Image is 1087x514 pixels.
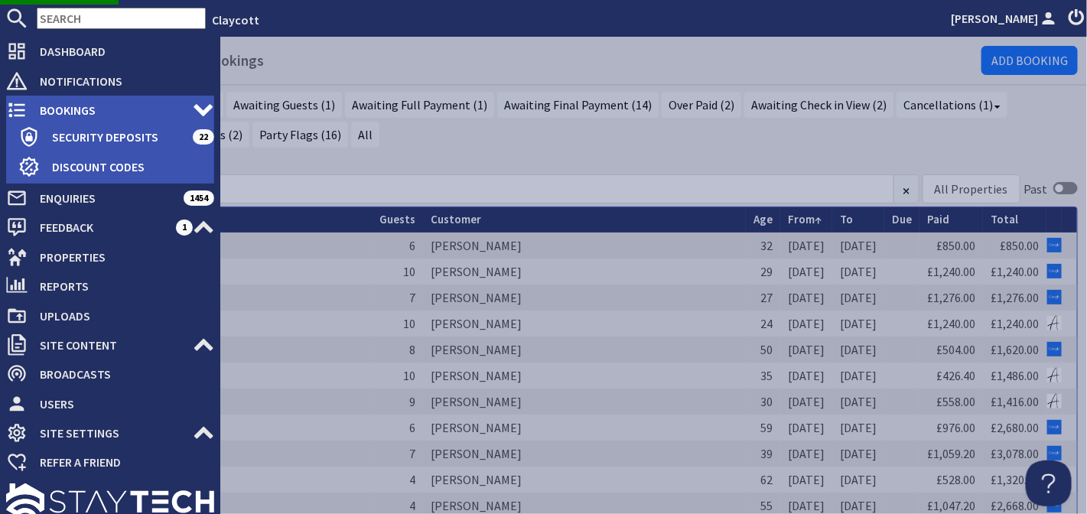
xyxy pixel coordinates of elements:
[753,212,773,226] a: Age
[780,467,832,493] td: [DATE]
[1047,238,1062,252] img: Referer: Google
[832,285,884,311] td: [DATE]
[832,389,884,415] td: [DATE]
[6,186,214,210] a: Enquiries 1454
[991,498,1039,513] a: £2,668.00
[746,389,780,415] td: 30
[832,363,884,389] td: [DATE]
[28,304,214,328] span: Uploads
[193,129,214,145] span: 22
[28,392,214,416] span: Users
[951,9,1059,28] a: [PERSON_NAME]
[409,394,415,409] span: 9
[935,180,1008,198] div: All Properties
[780,363,832,389] td: [DATE]
[18,125,214,149] a: Security Deposits 22
[780,259,832,285] td: [DATE]
[927,264,975,279] a: £1,240.00
[832,415,884,441] td: [DATE]
[662,92,741,118] a: Over Paid (2)
[746,415,780,441] td: 59
[746,311,780,337] td: 24
[6,245,214,269] a: Properties
[780,285,832,311] td: [DATE]
[6,215,214,239] a: Feedback 1
[832,311,884,337] td: [DATE]
[936,472,975,487] a: £528.00
[351,122,379,148] a: All
[252,122,348,148] a: Party Flags (16)
[6,450,214,474] a: Refer a Friend
[832,337,884,363] td: [DATE]
[1047,316,1062,330] img: Referer: Claycott
[18,155,214,179] a: Discount Codes
[6,274,214,298] a: Reports
[884,207,919,233] th: Due
[212,12,259,28] a: Claycott
[991,290,1039,305] a: £1,276.00
[28,39,214,63] span: Dashboard
[345,92,494,118] a: Awaiting Full Payment (1)
[409,498,415,513] span: 4
[746,337,780,363] td: 50
[28,215,176,239] span: Feedback
[176,220,193,235] span: 1
[28,362,214,386] span: Broadcasts
[409,472,415,487] span: 4
[28,421,193,445] span: Site Settings
[1047,342,1062,356] img: Referer: Google
[991,264,1039,279] a: £1,240.00
[6,421,214,445] a: Site Settings
[28,333,193,357] span: Site Content
[936,238,975,253] a: £850.00
[991,394,1039,409] a: £1,416.00
[403,368,415,383] span: 10
[409,446,415,461] span: 7
[1026,460,1072,506] iframe: Toggle Customer Support
[746,441,780,467] td: 39
[6,98,214,122] a: Bookings
[423,233,746,259] td: [PERSON_NAME]
[981,46,1078,75] a: Add Booking
[423,441,746,467] td: [PERSON_NAME]
[923,174,1020,203] div: Combobox
[409,238,415,253] span: 6
[927,290,975,305] a: £1,276.00
[832,441,884,467] td: [DATE]
[832,467,884,493] td: [DATE]
[927,316,975,331] a: £1,240.00
[936,368,975,383] a: £426.40
[423,337,746,363] td: [PERSON_NAME]
[991,342,1039,357] a: £1,620.00
[28,69,214,93] span: Notifications
[423,467,746,493] td: [PERSON_NAME]
[832,233,884,259] td: [DATE]
[927,212,949,226] a: Paid
[497,92,659,118] a: Awaiting Final Payment (14)
[6,333,214,357] a: Site Content
[28,450,214,474] span: Refer a Friend
[409,290,415,305] span: 7
[1047,290,1062,304] img: Referer: Google
[423,285,746,311] td: [PERSON_NAME]
[746,467,780,493] td: 62
[28,245,214,269] span: Properties
[744,92,893,118] a: Awaiting Check in View (2)
[991,316,1039,331] a: £1,240.00
[1000,238,1039,253] a: £850.00
[927,498,975,513] a: £1,047.20
[746,363,780,389] td: 35
[403,264,415,279] span: 10
[991,446,1039,461] a: £3,078.00
[6,304,214,328] a: Uploads
[991,420,1039,435] a: £2,680.00
[788,212,822,226] a: From
[780,441,832,467] td: [DATE]
[423,389,746,415] td: [PERSON_NAME]
[409,420,415,435] span: 6
[40,155,214,179] span: Discount Codes
[423,311,746,337] td: [PERSON_NAME]
[6,392,214,416] a: Users
[6,39,214,63] a: Dashboard
[991,368,1039,383] a: £1,486.00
